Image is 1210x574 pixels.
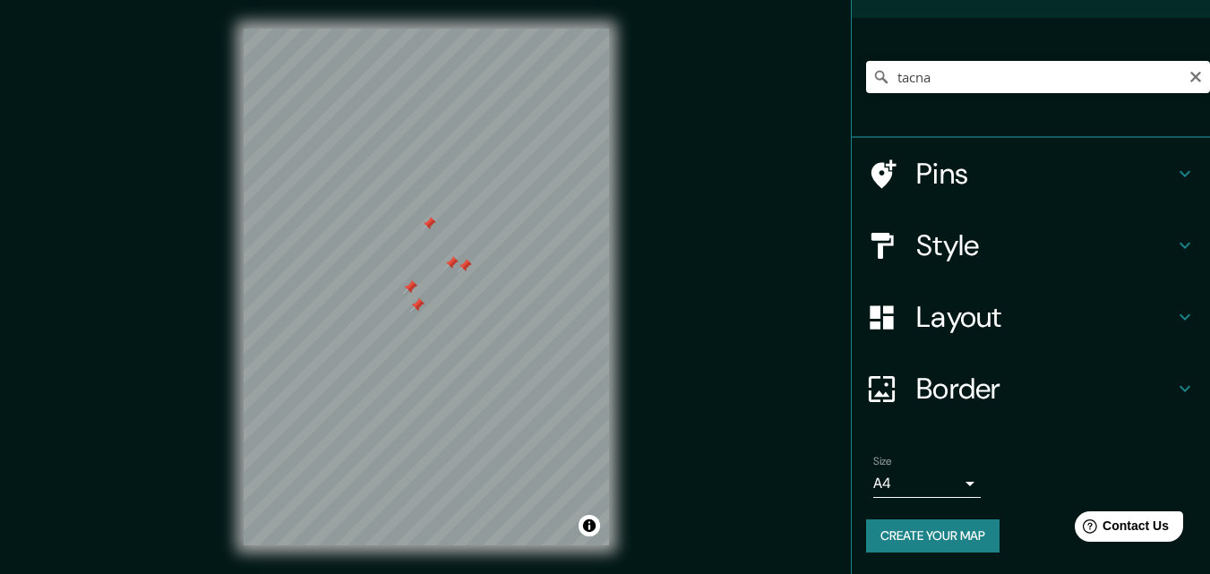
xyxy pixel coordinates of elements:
h4: Layout [916,299,1174,335]
canvas: Map [244,29,609,545]
iframe: Help widget launcher [1051,504,1190,554]
h4: Pins [916,156,1174,192]
button: Clear [1189,67,1203,84]
button: Create your map [866,519,1000,553]
h4: Style [916,227,1174,263]
div: A4 [873,469,981,498]
h4: Border [916,371,1174,407]
input: Pick your city or area [866,61,1210,93]
div: Border [852,353,1210,424]
div: Layout [852,281,1210,353]
label: Size [873,454,892,469]
div: Style [852,210,1210,281]
div: Pins [852,138,1210,210]
button: Toggle attribution [579,515,600,536]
